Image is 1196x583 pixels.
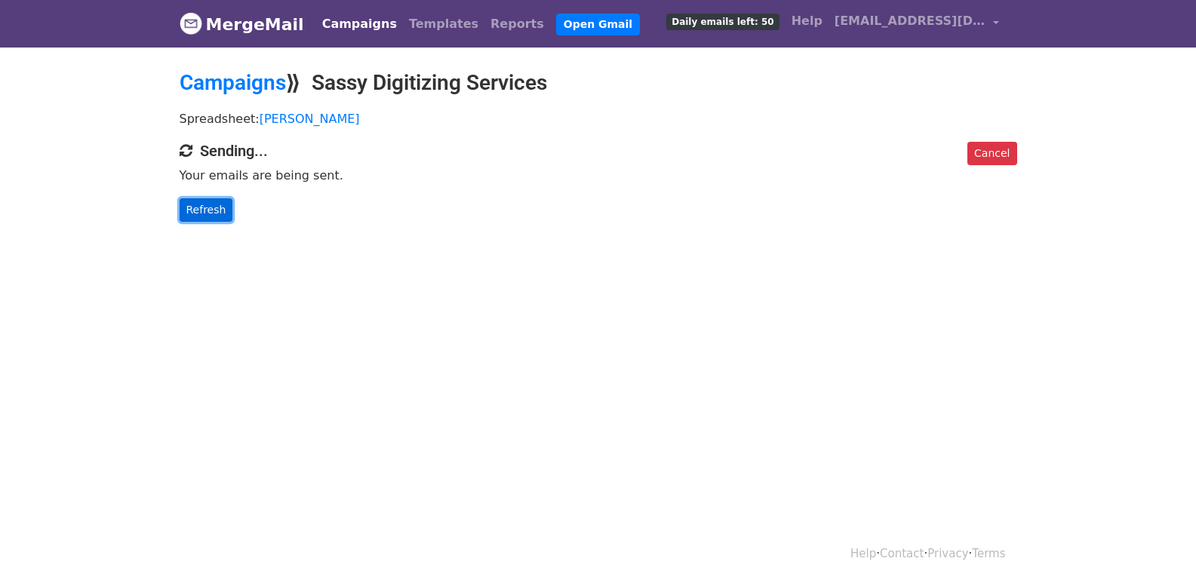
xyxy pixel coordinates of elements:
a: Contact [880,547,924,560]
a: Campaigns [180,70,286,95]
a: Reports [484,9,550,39]
span: [EMAIL_ADDRESS][DOMAIN_NAME] [835,12,985,30]
a: Cancel [967,142,1016,165]
a: Refresh [180,198,233,222]
a: Open Gmail [556,14,640,35]
a: Terms [972,547,1005,560]
h4: Sending... [180,142,1017,160]
a: Privacy [927,547,968,560]
a: Help [786,6,829,36]
p: Spreadsheet: [180,111,1017,127]
a: Help [850,547,876,560]
p: Your emails are being sent. [180,167,1017,183]
span: Daily emails left: 50 [666,14,779,30]
a: [PERSON_NAME] [260,112,360,126]
a: Daily emails left: 50 [660,6,785,36]
iframe: Chat Widget [1121,511,1196,583]
a: MergeMail [180,8,304,40]
a: Templates [403,9,484,39]
h2: ⟫ Sassy Digitizing Services [180,70,1017,96]
a: Campaigns [316,9,403,39]
a: [EMAIL_ADDRESS][DOMAIN_NAME] [829,6,1005,41]
img: MergeMail logo [180,12,202,35]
